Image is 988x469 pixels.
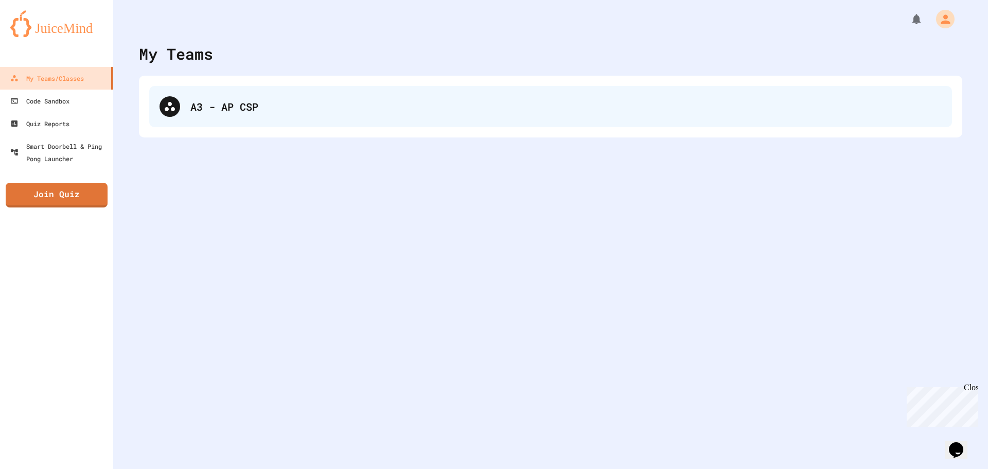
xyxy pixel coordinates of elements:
img: logo-orange.svg [10,10,103,37]
div: Smart Doorbell & Ping Pong Launcher [10,140,109,165]
div: A3 - AP CSP [190,99,942,114]
div: Code Sandbox [10,95,69,107]
a: Join Quiz [6,183,108,207]
iframe: chat widget [903,383,978,427]
div: Quiz Reports [10,117,69,130]
div: My Account [925,7,957,31]
div: My Teams [139,42,213,65]
div: My Teams/Classes [10,72,84,84]
div: Chat with us now!Close [4,4,71,65]
div: A3 - AP CSP [149,86,952,127]
div: My Notifications [891,10,925,28]
iframe: chat widget [945,428,978,459]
